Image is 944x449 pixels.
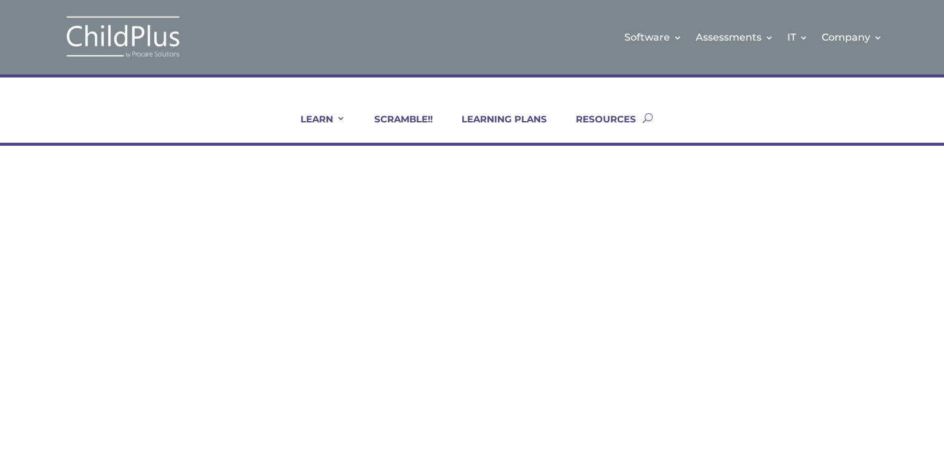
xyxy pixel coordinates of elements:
[624,12,682,62] a: Software
[446,113,547,143] a: LEARNING PLANS
[822,12,883,62] a: Company
[696,12,774,62] a: Assessments
[787,12,808,62] a: IT
[560,113,636,143] a: RESOURCES
[359,113,433,143] a: SCRAMBLE!!
[285,113,345,143] a: LEARN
